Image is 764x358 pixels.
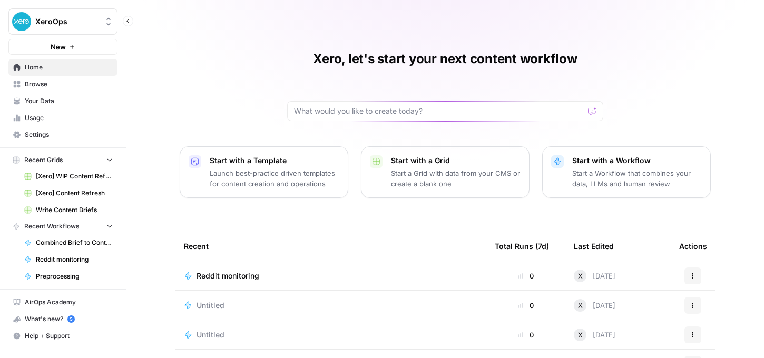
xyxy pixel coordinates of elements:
span: X [578,300,583,311]
div: Total Runs (7d) [495,232,549,261]
span: Reddit monitoring [36,255,113,264]
p: Launch best-practice driven templates for content creation and operations [210,168,339,189]
p: Start a Grid with data from your CMS or create a blank one [391,168,521,189]
button: Start with a WorkflowStart a Workflow that combines your data, LLMs and human review [542,146,711,198]
h1: Xero, let's start your next content workflow [313,51,577,67]
a: Your Data [8,93,117,110]
button: Workspace: XeroOps [8,8,117,35]
div: What's new? [9,311,117,327]
div: 0 [495,271,557,281]
text: 5 [70,316,72,322]
a: Reddit monitoring [184,271,478,281]
a: AirOps Academy [8,294,117,311]
span: Your Data [25,96,113,106]
span: Browse [25,79,113,89]
span: X [578,271,583,281]
span: Usage [25,113,113,123]
a: 5 [67,315,75,323]
span: [Xero] WIP Content Refresh [36,172,113,181]
span: Untitled [197,330,224,340]
a: Browse [8,76,117,93]
button: Recent Workflows [8,218,117,234]
a: Write Content Briefs [19,202,117,218]
span: Write Content Briefs [36,205,113,215]
span: Home [25,63,113,72]
a: Reddit monitoring [19,251,117,268]
div: Actions [679,232,707,261]
a: Usage [8,110,117,126]
img: XeroOps Logo [12,12,31,31]
div: Recent [184,232,478,261]
div: [DATE] [574,270,615,282]
a: Untitled [184,330,478,340]
button: What's new? 5 [8,311,117,327]
button: Recent Grids [8,152,117,168]
button: Help + Support [8,327,117,344]
span: Help + Support [25,331,113,341]
span: Recent Grids [24,155,63,165]
div: 0 [495,300,557,311]
span: Preprocessing [36,272,113,281]
p: Start with a Grid [391,155,521,166]
a: Combined Brief to Content [19,234,117,251]
p: Start a Workflow that combines your data, LLMs and human review [572,168,702,189]
a: [Xero] Content Refresh [19,185,117,202]
a: Untitled [184,300,478,311]
div: 0 [495,330,557,340]
a: [Xero] WIP Content Refresh [19,168,117,185]
a: Preprocessing [19,268,117,285]
span: AirOps Academy [25,297,113,307]
input: What would you like to create today? [294,106,584,116]
button: New [8,39,117,55]
span: [Xero] Content Refresh [36,188,113,198]
p: Start with a Workflow [572,155,702,166]
button: Start with a GridStart a Grid with data from your CMS or create a blank one [361,146,530,198]
span: New [51,42,66,52]
span: Recent Workflows [24,222,79,231]
p: Start with a Template [210,155,339,166]
div: [DATE] [574,299,615,312]
div: Last Edited [574,232,614,261]
button: Start with a TemplateLaunch best-practice driven templates for content creation and operations [180,146,348,198]
a: Settings [8,126,117,143]
div: [DATE] [574,329,615,341]
span: Untitled [197,300,224,311]
span: Combined Brief to Content [36,238,113,247]
span: XeroOps [35,16,99,27]
a: Home [8,59,117,76]
span: X [578,330,583,340]
span: Settings [25,130,113,140]
span: Reddit monitoring [197,271,259,281]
